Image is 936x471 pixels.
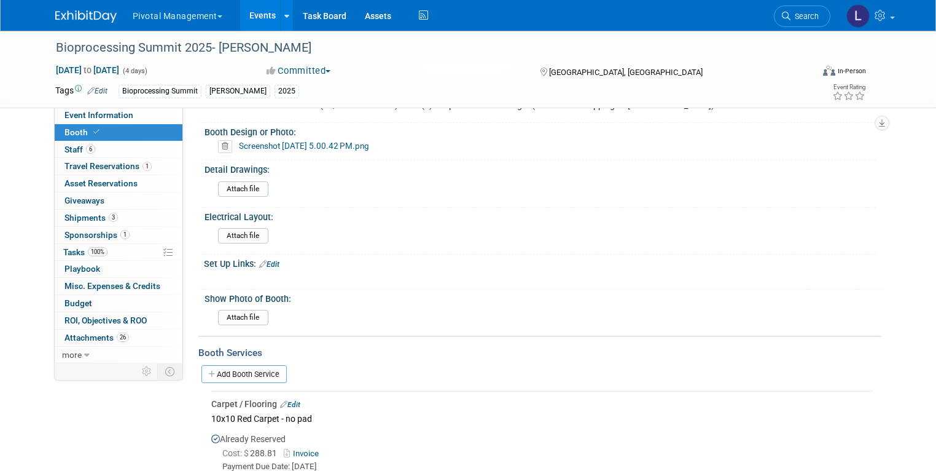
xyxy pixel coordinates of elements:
span: Tasks [63,247,107,257]
a: Invoice [284,449,324,458]
div: Bioprocessing Summit [119,85,201,98]
div: 2025 [275,85,299,98]
a: Playbook [55,261,182,277]
span: [DATE] [DATE] [55,65,120,76]
span: 3 [109,213,118,222]
a: Giveaways [55,192,182,209]
div: Event Format [746,64,866,82]
button: Committed [262,65,335,77]
div: Detail Drawings: [205,160,876,176]
div: In-Person [837,66,866,76]
span: ROI, Objectives & ROO [64,315,147,325]
span: Search [790,12,819,21]
div: Event Rating [832,84,865,90]
span: [GEOGRAPHIC_DATA], [GEOGRAPHIC_DATA] [549,68,703,77]
a: Delete attachment? [218,142,237,151]
a: Staff6 [55,141,182,158]
a: ROI, Objectives & ROO [55,312,182,329]
span: more [62,350,82,360]
span: 26 [117,333,129,342]
a: Budget [55,295,182,312]
td: Tags [55,84,107,98]
span: Booth [64,127,102,137]
img: ExhibitDay [55,10,117,23]
a: Asset Reservations [55,175,182,192]
span: Shipments [64,213,118,223]
a: Edit [259,260,279,269]
span: Playbook [64,264,100,274]
img: Leslie Pelton [846,4,870,28]
span: Event Information [64,110,133,120]
span: 100% [88,247,107,256]
a: Event Information [55,107,182,124]
span: Cost: $ [222,448,250,458]
span: Attachments [64,333,129,342]
a: more [55,347,182,363]
span: Asset Reservations [64,178,138,188]
span: Travel Reservations [64,161,152,171]
a: Booth [55,124,182,141]
span: Staff [64,144,95,154]
a: Attachments26 [55,330,182,346]
td: Toggle Event Tabs [157,363,182,379]
a: Misc. Expenses & Credits [55,278,182,295]
div: Booth Services [198,346,881,360]
div: 10x10 Red Carpet - no pad [211,410,872,427]
div: Booth Design or Photo: [205,123,876,138]
i: Booth reservation complete [93,129,99,135]
span: 1 [120,230,130,239]
span: Sponsorships [64,230,130,240]
a: Edit [87,87,107,95]
div: Show Photo of Booth: [205,290,876,305]
span: to [82,65,93,75]
div: Carpet / Flooring [211,398,872,410]
a: Screenshot [DATE] 5.00.42 PM.png [239,141,369,151]
span: (4 days) [122,67,147,75]
a: Tasks100% [55,244,182,261]
td: Personalize Event Tab Strip [136,363,158,379]
a: Edit [280,400,300,409]
a: Shipments3 [55,210,182,226]
span: 1 [142,162,152,171]
div: Bioprocessing Summit 2025- [PERSON_NAME] [52,37,797,59]
img: Format-Inperson.png [823,66,835,76]
span: Giveaways [64,196,104,205]
span: Budget [64,298,92,308]
span: 288.81 [222,448,282,458]
div: Set Up Links: [204,255,881,271]
a: Travel Reservations1 [55,158,182,175]
span: 6 [86,144,95,154]
a: Search [774,6,830,27]
a: Add Booth Service [201,365,287,383]
div: [PERSON_NAME] [206,85,270,98]
div: Electrical Layout: [205,208,876,223]
a: Sponsorships1 [55,227,182,243]
span: Misc. Expenses & Credits [64,281,160,291]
